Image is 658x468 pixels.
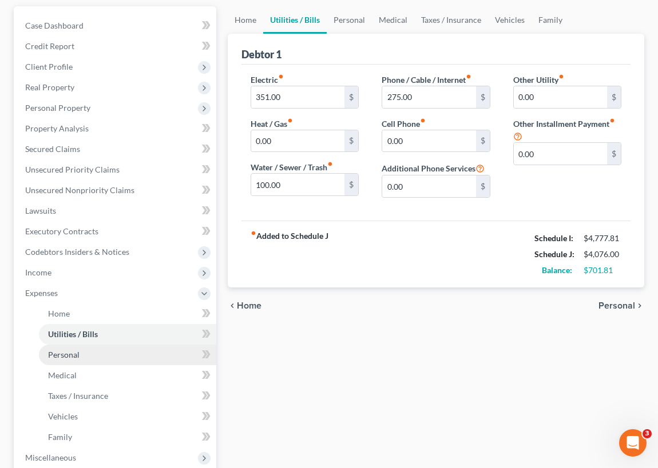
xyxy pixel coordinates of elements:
span: Family [48,432,72,442]
input: -- [514,86,607,108]
div: Debtor 1 [241,47,282,61]
label: Heat / Gas [251,118,293,130]
label: Other Installment Payment [513,118,615,130]
span: Credit Report [25,41,74,51]
div: $ [607,86,621,108]
span: Personal [48,350,80,359]
input: -- [382,130,475,152]
input: -- [251,174,344,195]
span: 3 [643,429,652,438]
span: Expenses [25,288,58,298]
input: -- [251,86,344,108]
span: Vehicles [48,411,78,421]
button: Personal chevron_right [598,301,644,310]
i: fiber_manual_record [251,230,256,236]
i: fiber_manual_record [466,74,471,79]
a: Family [532,6,569,34]
div: $701.81 [584,265,621,276]
span: Income [25,267,51,277]
a: Utilities / Bills [263,6,327,34]
a: Personal [39,345,216,365]
a: Vehicles [39,406,216,427]
div: $4,076.00 [584,249,621,260]
a: Unsecured Priority Claims [16,159,216,180]
div: $ [344,174,358,195]
div: $ [344,86,358,108]
label: Other Utility [513,74,564,86]
a: Utilities / Bills [39,324,216,345]
a: Case Dashboard [16,15,216,36]
span: Unsecured Nonpriority Claims [25,185,134,195]
a: Medical [372,6,414,34]
span: Lawsuits [25,206,56,215]
span: Real Property [25,82,74,92]
a: Medical [39,365,216,386]
div: $ [344,130,358,152]
a: Unsecured Nonpriority Claims [16,180,216,201]
span: Executory Contracts [25,226,98,236]
span: Personal [598,301,635,310]
a: Family [39,427,216,447]
input: -- [514,143,607,165]
span: Client Profile [25,62,73,71]
a: Personal [327,6,372,34]
input: -- [251,130,344,152]
span: Utilities / Bills [48,329,98,339]
a: Vehicles [488,6,532,34]
label: Additional Phone Services [382,161,485,175]
a: Executory Contracts [16,221,216,242]
span: Medical [48,370,77,380]
div: $ [476,175,490,197]
i: chevron_left [228,301,237,310]
label: Water / Sewer / Trash [251,161,333,173]
span: Secured Claims [25,144,80,154]
i: chevron_right [635,301,644,310]
span: Codebtors Insiders & Notices [25,247,129,257]
span: Taxes / Insurance [48,391,108,401]
span: Home [48,309,70,318]
iframe: Intercom live chat [619,429,647,457]
i: fiber_manual_record [558,74,564,79]
i: fiber_manual_record [278,74,284,79]
span: Miscellaneous [25,453,76,462]
input: -- [382,86,475,108]
div: $ [607,143,621,165]
a: Lawsuits [16,201,216,221]
span: Case Dashboard [25,21,84,30]
a: Taxes / Insurance [39,386,216,406]
strong: Schedule I: [534,233,573,243]
a: Secured Claims [16,139,216,159]
label: Electric [251,74,284,86]
span: Home [237,301,261,310]
i: fiber_manual_record [609,118,615,123]
div: $4,777.81 [584,233,621,244]
label: Cell Phone [382,118,426,130]
a: Home [39,303,216,324]
strong: Balance: [542,265,572,275]
i: fiber_manual_record [287,118,293,123]
span: Personal Property [25,103,90,113]
a: Property Analysis [16,118,216,139]
input: -- [382,175,475,197]
a: Credit Report [16,36,216,57]
span: Property Analysis [25,123,89,133]
a: Taxes / Insurance [414,6,488,34]
label: Phone / Cable / Internet [382,74,471,86]
div: $ [476,130,490,152]
span: Unsecured Priority Claims [25,165,120,174]
strong: Added to Schedule J [251,230,328,278]
button: chevron_left Home [228,301,261,310]
a: Home [228,6,263,34]
i: fiber_manual_record [327,161,333,167]
strong: Schedule J: [534,249,574,259]
i: fiber_manual_record [420,118,426,123]
div: $ [476,86,490,108]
